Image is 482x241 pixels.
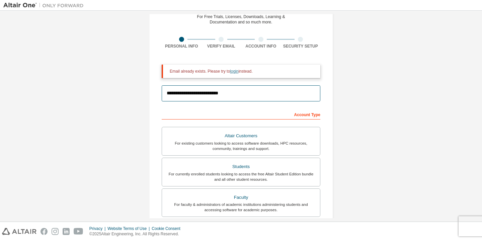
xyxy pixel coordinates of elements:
img: facebook.svg [41,228,48,235]
div: For existing customers looking to access software downloads, HPC resources, community, trainings ... [166,141,316,151]
p: © 2025 Altair Engineering, Inc. All Rights Reserved. [89,231,184,237]
div: Account Info [241,44,281,49]
div: Verify Email [202,44,241,49]
img: linkedin.svg [63,228,70,235]
div: Altair Customers [166,131,316,141]
div: Faculty [166,193,316,202]
div: Account Type [162,109,320,119]
div: Personal Info [162,44,202,49]
div: Cookie Consent [152,226,184,231]
div: Email already exists. Please try to instead. [170,69,315,74]
img: Altair One [3,2,87,9]
img: youtube.svg [74,228,83,235]
a: login [230,69,238,74]
div: For currently enrolled students looking to access the free Altair Student Edition bundle and all ... [166,171,316,182]
img: altair_logo.svg [2,228,36,235]
div: Students [166,162,316,171]
div: Website Terms of Use [107,226,152,231]
img: instagram.svg [52,228,59,235]
div: Privacy [89,226,107,231]
div: Security Setup [281,44,321,49]
div: For Free Trials, Licenses, Downloads, Learning & Documentation and so much more. [197,14,285,25]
div: For faculty & administrators of academic institutions administering students and accessing softwa... [166,202,316,213]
